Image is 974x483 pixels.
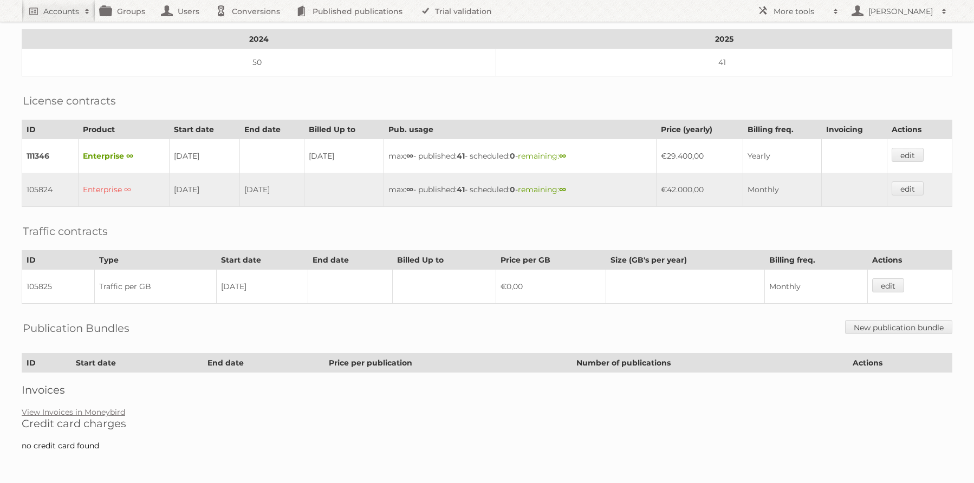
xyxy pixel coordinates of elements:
[392,251,496,270] th: Billed Up to
[657,139,743,173] td: €29.400,00
[765,251,868,270] th: Billing freq.
[22,407,125,417] a: View Invoices in Moneybird
[892,181,924,195] a: edit
[384,120,657,139] th: Pub. usage
[22,49,496,76] td: 50
[304,139,384,173] td: [DATE]
[22,120,79,139] th: ID
[22,270,95,304] td: 105825
[496,30,952,49] th: 2025
[867,251,952,270] th: Actions
[848,354,952,373] th: Actions
[657,173,743,207] td: €42.000,00
[457,185,465,194] strong: 41
[79,173,170,207] td: Enterprise ∞
[406,185,413,194] strong: ∞
[79,139,170,173] td: Enterprise ∞
[22,354,72,373] th: ID
[94,270,216,304] td: Traffic per GB
[43,6,79,17] h2: Accounts
[518,151,566,161] span: remaining:
[22,417,952,430] h2: Credit card charges
[457,151,465,161] strong: 41
[743,139,821,173] td: Yearly
[239,120,304,139] th: End date
[872,278,904,292] a: edit
[559,185,566,194] strong: ∞
[22,251,95,270] th: ID
[496,49,952,76] td: 41
[216,251,308,270] th: Start date
[559,151,566,161] strong: ∞
[216,270,308,304] td: [DATE]
[22,139,79,173] td: 111346
[203,354,324,373] th: End date
[324,354,572,373] th: Price per publication
[743,173,821,207] td: Monthly
[170,139,240,173] td: [DATE]
[822,120,887,139] th: Invoicing
[743,120,821,139] th: Billing freq.
[518,185,566,194] span: remaining:
[239,173,304,207] td: [DATE]
[510,185,515,194] strong: 0
[572,354,848,373] th: Number of publications
[22,30,496,49] th: 2024
[384,173,657,207] td: max: - published: - scheduled: -
[765,270,868,304] td: Monthly
[308,251,392,270] th: End date
[406,151,413,161] strong: ∞
[79,120,170,139] th: Product
[304,120,384,139] th: Billed Up to
[170,173,240,207] td: [DATE]
[23,223,108,239] h2: Traffic contracts
[606,251,765,270] th: Size (GB's per year)
[23,320,129,336] h2: Publication Bundles
[866,6,936,17] h2: [PERSON_NAME]
[657,120,743,139] th: Price (yearly)
[496,270,606,304] td: €0,00
[887,120,952,139] th: Actions
[496,251,606,270] th: Price per GB
[71,354,203,373] th: Start date
[845,320,952,334] a: New publication bundle
[22,383,952,396] h2: Invoices
[94,251,216,270] th: Type
[23,93,116,109] h2: License contracts
[170,120,240,139] th: Start date
[510,151,515,161] strong: 0
[384,139,657,173] td: max: - published: - scheduled: -
[892,148,924,162] a: edit
[22,173,79,207] td: 105824
[774,6,828,17] h2: More tools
